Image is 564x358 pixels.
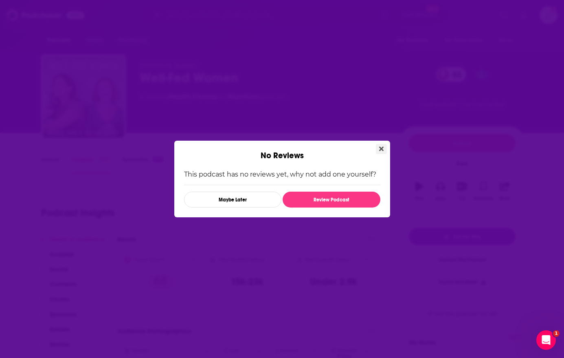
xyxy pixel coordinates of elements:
p: This podcast has no reviews yet, why not add one yourself? [184,170,380,178]
div: No Reviews [174,141,390,161]
span: 1 [553,330,560,337]
button: Review Podcast [283,192,380,208]
button: Maybe Later [184,192,281,208]
iframe: Intercom live chat [536,330,556,350]
button: Close [376,144,387,154]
